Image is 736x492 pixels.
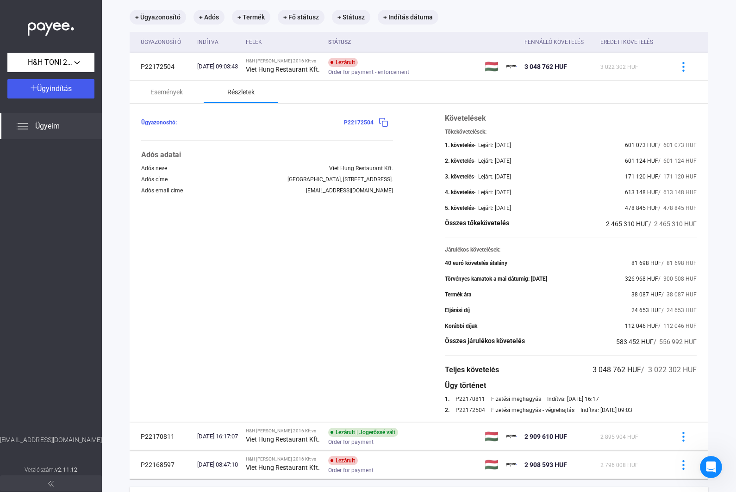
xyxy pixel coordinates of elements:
div: - Lejárt: [DATE] [474,158,511,164]
div: Viet Hung Restaurant Kft. [329,165,393,172]
div: Ügy történet [445,380,697,391]
div: Események [150,86,183,98]
div: - Lejárt: [DATE] [474,142,511,148]
img: more-blue [679,62,688,72]
mat-chip: + Fő státusz [278,10,324,25]
mat-chip: + Adós [193,10,225,25]
div: [GEOGRAPHIC_DATA], [STREET_ADDRESS]. [287,176,393,183]
div: Ügyazonosító [141,37,190,48]
div: H&H [PERSON_NAME] 2016 Kft vs [246,58,321,64]
span: Order for payment [328,465,374,476]
button: copy-blue [374,113,393,132]
span: 3 022 302 HUF [600,64,638,70]
div: [EMAIL_ADDRESS][DOMAIN_NAME] [306,187,393,194]
div: Ügyazonosító [141,37,181,48]
div: Lezárult [328,456,358,465]
div: 1. követelés [445,142,474,148]
span: / 601 073 HUF [658,142,697,148]
div: [DATE] 16:17:07 [197,432,238,441]
span: 2 909 610 HUF [524,433,567,440]
div: Adós email címe [141,187,183,194]
div: Tőkekövetelések: [445,129,697,135]
div: Adós neve [141,165,167,172]
div: Összes járulékos követelés [445,336,525,347]
div: Fennálló követelés [524,37,584,48]
th: Státusz [324,32,481,53]
span: / 601 124 HUF [658,158,697,164]
iframe: Intercom live chat [700,456,722,478]
span: Ügyeim [35,121,60,132]
span: 3 048 762 HUF [593,365,641,374]
span: / 38 087 HUF [661,291,697,298]
span: 601 073 HUF [625,142,658,148]
div: 2. követelés [445,158,474,164]
span: / 112 046 HUF [658,323,697,329]
img: plus-white.svg [31,85,37,91]
strong: v2.11.12 [55,467,77,473]
strong: Viet Hung Restaurant Kft. [246,464,320,471]
div: Termék ára [445,291,471,298]
span: 2 908 593 HUF [524,461,567,468]
button: Ügyindítás [7,79,94,98]
span: 171 120 HUF [625,173,658,180]
div: Indítva [197,37,218,48]
span: P22172504 [344,119,374,126]
span: 613 148 HUF [625,189,658,196]
div: Indítva: [DATE] 09:03 [580,407,632,413]
span: / 556 992 HUF [654,338,697,345]
div: 5. követelés [445,205,474,211]
span: / 24 653 HUF [661,307,697,314]
button: H&H TONI 2016 Kft [7,53,94,72]
div: Adós címe [141,176,168,183]
span: Order for payment - enforcement [328,67,409,78]
img: arrow-double-left-grey.svg [48,481,54,486]
span: / 81 698 HUF [661,260,697,266]
div: Lezárult | Jogerőssé vált [328,428,398,437]
div: Indítva: [DATE] 16:17 [547,396,599,402]
button: go back [6,4,24,21]
a: P22170811 [455,396,485,402]
div: Eredeti követelés [600,37,653,48]
span: / 478 845 HUF [658,205,697,211]
div: 40 euró követelés átalány [445,260,507,266]
img: list.svg [17,121,28,132]
span: 2 465 310 HUF [606,220,649,228]
button: more-blue [674,57,693,76]
button: Collapse window [278,4,296,21]
td: 🇭🇺 [481,423,502,450]
div: Teljes követelés [445,364,499,375]
div: Fizetési meghagyás - végrehajtás [491,407,574,413]
mat-chip: + Státusz [332,10,370,25]
span: Ügyazonosító: [141,119,177,126]
strong: Viet Hung Restaurant Kft. [246,66,320,73]
span: / 300 508 HUF [658,276,697,282]
div: Felek [246,37,321,48]
div: Törvényes kamatok a mai dátumig: [DATE] [445,276,547,282]
div: Fizetési meghagyás [491,396,541,402]
div: H&H [PERSON_NAME] 2016 Kft vs [246,428,321,434]
div: Korábbi díjak [445,323,477,329]
div: Követelések [445,113,697,124]
span: 81 698 HUF [631,260,661,266]
div: Adós adatai [141,149,393,160]
td: 🇭🇺 [481,53,502,80]
div: 3. követelés [445,173,474,180]
span: 3 048 762 HUF [524,63,567,70]
span: 2 796 008 HUF [600,462,638,468]
div: Összes tőkekövetelés [445,218,509,229]
td: 🇭🇺 [481,451,502,479]
img: payee-logo [506,61,517,72]
td: P22172504 [130,53,193,80]
div: Close [296,4,312,20]
span: 38 087 HUF [631,291,661,298]
span: / 171 120 HUF [658,173,697,180]
img: more-blue [679,432,688,442]
span: 112 046 HUF [625,323,658,329]
span: H&H TONI 2016 Kft [28,57,74,68]
div: Fennálló követelés [524,37,593,48]
span: / 613 148 HUF [658,189,697,196]
div: 1. [445,396,449,402]
div: Járulékos követelések: [445,246,697,253]
span: 24 653 HUF [631,307,661,314]
div: - Lejárt: [DATE] [474,205,511,211]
